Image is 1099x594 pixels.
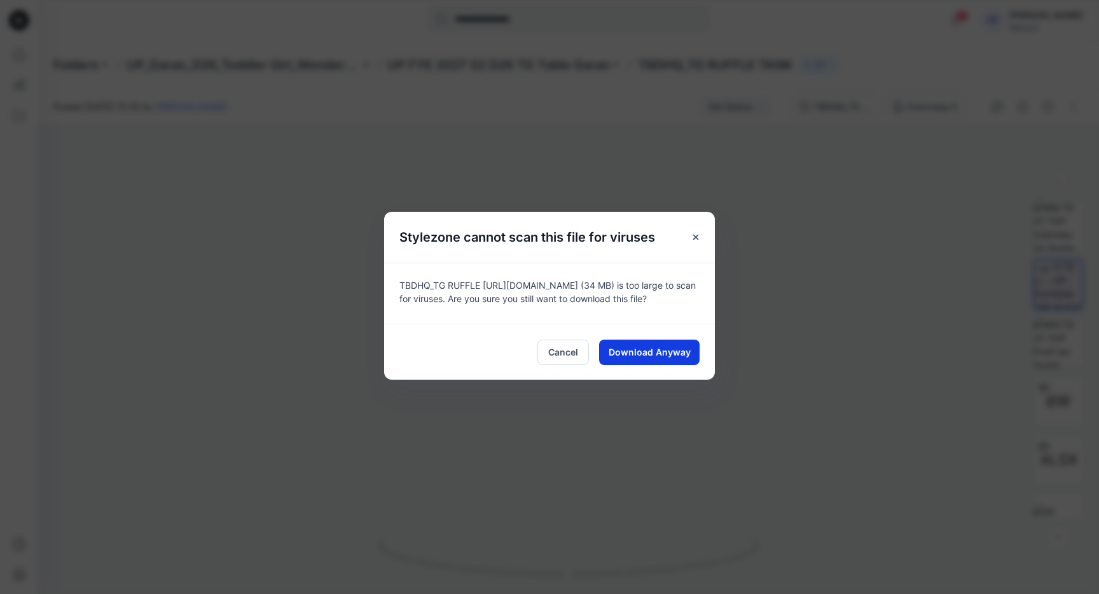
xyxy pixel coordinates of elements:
div: TBDHQ_TG RUFFLE [URL][DOMAIN_NAME] (34 MB) is too large to scan for viruses. Are you sure you sti... [384,263,715,324]
button: Download Anyway [599,340,700,365]
span: Cancel [548,345,578,359]
h5: Stylezone cannot scan this file for viruses [384,212,670,263]
button: Cancel [537,340,589,365]
button: Close [684,226,707,249]
span: Download Anyway [609,345,691,359]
